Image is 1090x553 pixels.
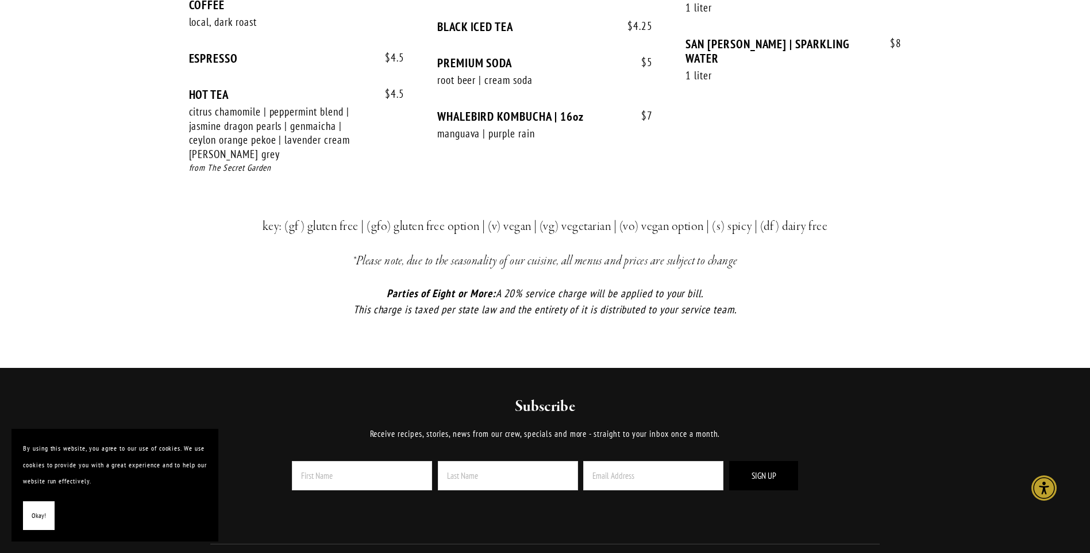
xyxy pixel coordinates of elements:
div: local, dark roast [189,15,372,29]
span: 4.5 [373,51,405,64]
button: Okay! [23,501,55,531]
span: $ [385,87,391,101]
div: citrus chamomile | peppermint blend | jasmine dragon pearls | genmaicha | ceylon orange pekoe | l... [189,105,372,162]
button: Sign Up [729,461,798,490]
em: Parties of Eight or More: [387,286,496,300]
p: Receive recipes, stories, news from our crew, specials and more - straight to your inbox once a m... [260,427,830,441]
h2: Subscribe [260,397,830,417]
span: 5 [630,56,653,69]
span: $ [641,55,647,69]
span: $ [641,109,647,122]
div: root beer | cream soda [437,73,620,87]
div: WHALEBIRD KOMBUCHA | 16oz [437,109,653,124]
em: *Please note, due to the seasonality of our cuisine, all menus and prices are subject to change [352,253,738,269]
span: 4.5 [373,87,405,101]
span: Sign Up [752,470,776,481]
div: ESPRESSO [189,51,405,66]
div: Accessibility Menu [1031,475,1057,501]
input: Email Address [583,461,723,490]
input: Last Name [438,461,578,490]
span: $ [627,19,633,33]
div: 1 liter [685,1,868,15]
span: 7 [630,109,653,122]
div: manguava | purple rain [437,126,620,141]
input: First Name [292,461,432,490]
section: Cookie banner [11,429,218,542]
div: PREMIUM SODA [437,56,653,70]
div: SAN [PERSON_NAME] | SPARKLING WATER [685,37,901,66]
span: $ [385,51,391,64]
p: By using this website, you agree to our use of cookies. We use cookies to provide you with a grea... [23,440,207,490]
div: 1 liter [685,68,868,83]
div: BLACK ICED TEA [437,20,653,34]
span: 4.25 [616,20,653,33]
div: HOT TEA [189,87,405,102]
span: 8 [879,37,902,50]
em: A 20% service charge will be applied to your bill. This charge is taxed per state law and the ent... [353,286,737,317]
span: $ [890,36,896,50]
div: from The Secret Garden [189,162,405,175]
h3: key: (gf) gluten free | (gfo) gluten free option | (v) vegan | (vg) vegetarian | (vo) vegan optio... [210,216,880,237]
span: Okay! [32,508,46,524]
